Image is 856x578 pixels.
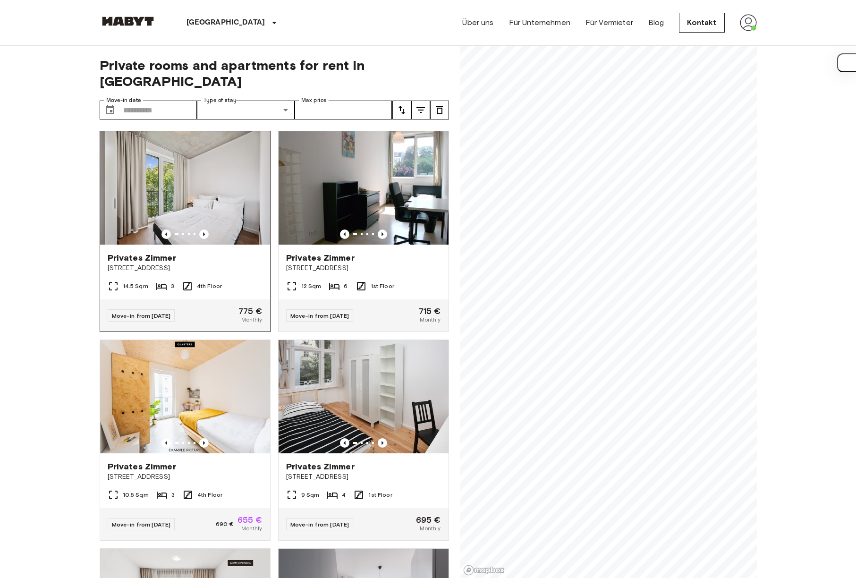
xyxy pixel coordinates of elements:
[371,282,394,290] span: 1st Floor
[368,491,392,499] span: 1st Floor
[301,96,327,104] label: Max price
[420,524,441,533] span: Monthly
[199,438,209,448] button: Previous image
[100,17,156,26] img: Habyt
[290,521,349,528] span: Move-in from [DATE]
[203,96,237,104] label: Type of stay
[106,96,141,104] label: Move-in date
[171,491,175,499] span: 3
[199,229,209,239] button: Previous image
[509,17,570,28] a: Für Unternehmen
[123,282,148,290] span: 14.5 Sqm
[378,438,387,448] button: Previous image
[197,491,222,499] span: 4th Floor
[411,101,430,119] button: tune
[463,565,505,576] a: Mapbox logo
[286,472,441,482] span: [STREET_ADDRESS]
[108,263,263,273] span: [STREET_ADDRESS]
[290,312,349,319] span: Move-in from [DATE]
[241,315,262,324] span: Monthly
[392,101,411,119] button: tune
[679,13,724,33] a: Kontakt
[161,229,171,239] button: Previous image
[279,340,449,453] img: Marketing picture of unit DE-01-232-03M
[100,340,270,453] img: Marketing picture of unit DE-01-07-009-02Q
[100,131,271,332] a: Marketing picture of unit DE-01-259-018-03QPrevious imagePrevious imagePrivates Zimmer[STREET_ADD...
[100,131,270,245] img: Marketing picture of unit DE-01-259-018-03Q
[112,521,171,528] span: Move-in from [DATE]
[112,312,171,319] span: Move-in from [DATE]
[108,252,176,263] span: Privates Zimmer
[419,307,441,315] span: 715 €
[378,229,387,239] button: Previous image
[237,516,263,524] span: 655 €
[186,17,265,28] p: [GEOGRAPHIC_DATA]
[278,340,449,541] a: Marketing picture of unit DE-01-232-03MPrevious imagePrevious imagePrivates Zimmer[STREET_ADDRESS...
[420,315,441,324] span: Monthly
[344,282,347,290] span: 6
[301,491,320,499] span: 9 Sqm
[342,491,346,499] span: 4
[286,263,441,273] span: [STREET_ADDRESS]
[340,229,349,239] button: Previous image
[171,282,174,290] span: 3
[279,131,449,245] img: Marketing picture of unit DE-01-041-02M
[100,57,449,89] span: Private rooms and apartments for rent in [GEOGRAPHIC_DATA]
[278,131,449,332] a: Marketing picture of unit DE-01-041-02MPrevious imagePrevious imagePrivates Zimmer[STREET_ADDRESS...
[161,438,171,448] button: Previous image
[286,252,355,263] span: Privates Zimmer
[100,340,271,541] a: Marketing picture of unit DE-01-07-009-02QPrevious imagePrevious imagePrivates Zimmer[STREET_ADDR...
[430,101,449,119] button: tune
[101,101,119,119] button: Choose date
[301,282,322,290] span: 12 Sqm
[286,461,355,472] span: Privates Zimmer
[216,520,234,528] span: 690 €
[241,524,262,533] span: Monthly
[123,491,149,499] span: 10.5 Sqm
[740,14,757,31] img: avatar
[108,472,263,482] span: [STREET_ADDRESS]
[462,17,493,28] a: Über uns
[648,17,664,28] a: Blog
[197,282,222,290] span: 4th Floor
[340,438,349,448] button: Previous image
[585,17,633,28] a: Für Vermieter
[238,307,263,315] span: 775 €
[108,461,176,472] span: Privates Zimmer
[416,516,441,524] span: 695 €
